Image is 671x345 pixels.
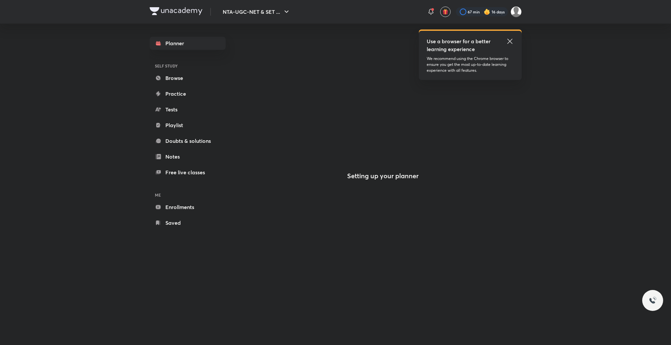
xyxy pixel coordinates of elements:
p: We recommend using the Chrome browser to ensure you get the most up-to-date learning experience w... [427,56,514,73]
a: Planner [150,37,226,50]
a: Company Logo [150,7,202,17]
img: ttu [649,297,657,304]
a: Practice [150,87,226,100]
a: Playlist [150,119,226,132]
img: streak [484,9,490,15]
a: Notes [150,150,226,163]
a: Free live classes [150,166,226,179]
img: Sakshi Nath [511,6,522,17]
h4: Setting up your planner [347,172,419,180]
a: Browse [150,71,226,85]
a: Doubts & solutions [150,134,226,147]
button: avatar [440,7,451,17]
button: NTA-UGC-NET & SET ... [219,5,294,18]
h6: ME [150,189,226,201]
h5: Use a browser for a better learning experience [427,37,492,53]
h6: SELF STUDY [150,60,226,71]
a: Tests [150,103,226,116]
img: avatar [442,9,448,15]
img: Company Logo [150,7,202,15]
a: Saved [150,216,226,229]
a: Enrollments [150,201,226,214]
